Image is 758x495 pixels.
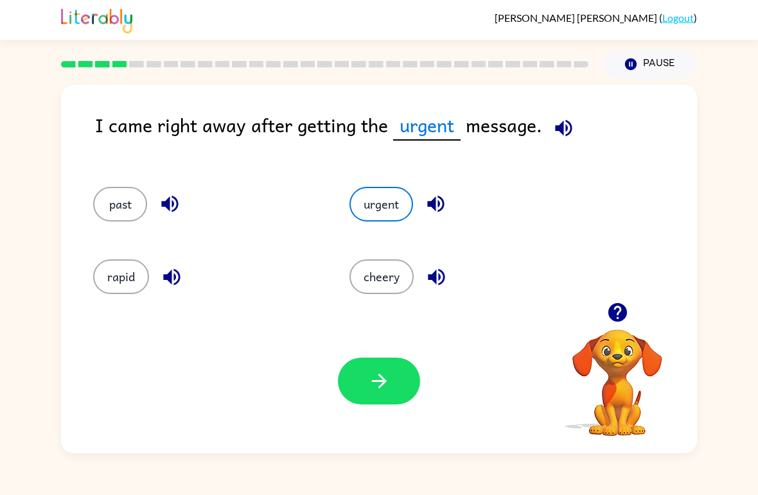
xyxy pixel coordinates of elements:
[95,110,697,161] div: I came right away after getting the message.
[393,110,461,141] span: urgent
[495,12,697,24] div: ( )
[495,12,659,24] span: [PERSON_NAME] [PERSON_NAME]
[604,49,697,79] button: Pause
[93,187,147,221] button: past
[93,259,149,294] button: rapid
[662,12,694,24] a: Logout
[349,187,413,221] button: urgent
[553,309,682,438] video: Your browser must support playing .mp4 files to use Literably. Please try using another browser.
[61,5,132,33] img: Literably
[349,259,414,294] button: cheery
